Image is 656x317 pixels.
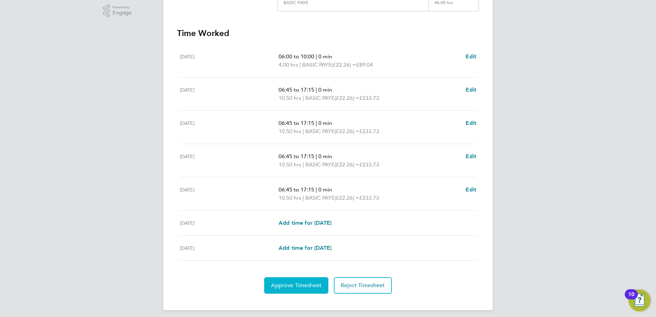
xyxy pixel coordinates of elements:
[279,245,331,251] span: Add time for [DATE]
[302,61,331,69] span: BASIC PAYE
[335,128,359,134] span: (£22.26) =
[271,282,321,289] span: Approve Timesheet
[466,52,476,61] a: Edit
[335,161,359,168] span: (£22.26) =
[305,94,335,102] span: BASIC PAYE
[356,61,373,68] span: £89.04
[180,219,279,227] div: [DATE]
[279,195,301,201] span: 10.50 hrs
[316,186,317,193] span: |
[628,294,634,303] div: 10
[279,161,301,168] span: 10.50 hrs
[279,186,314,193] span: 06:45 to 17:15
[279,153,314,160] span: 06:45 to 17:15
[331,61,356,68] span: (£22.26) =
[180,86,279,102] div: [DATE]
[466,152,476,161] a: Edit
[318,86,332,93] span: 0 min
[318,53,332,60] span: 0 min
[303,95,304,101] span: |
[180,244,279,252] div: [DATE]
[113,10,132,16] span: Engage
[316,53,317,60] span: |
[303,195,304,201] span: |
[305,194,335,202] span: BASIC PAYE
[300,61,301,68] span: |
[279,244,331,252] a: Add time for [DATE]
[279,128,301,134] span: 10.50 hrs
[466,153,476,160] span: Edit
[335,195,359,201] span: (£22.26) =
[316,153,317,160] span: |
[264,277,328,294] button: Approve Timesheet
[359,195,379,201] span: £233.73
[305,161,335,169] span: BASIC PAYE
[466,86,476,94] a: Edit
[180,52,279,69] div: [DATE]
[466,186,476,194] a: Edit
[180,119,279,136] div: [DATE]
[303,128,304,134] span: |
[113,4,132,10] span: Powered by
[334,277,392,294] button: Reject Timesheet
[316,120,317,126] span: |
[466,53,476,60] span: Edit
[318,120,332,126] span: 0 min
[316,86,317,93] span: |
[180,152,279,169] div: [DATE]
[466,86,476,93] span: Edit
[341,282,385,289] span: Reject Timesheet
[359,128,379,134] span: £233.73
[305,127,335,136] span: BASIC PAYE
[279,86,314,93] span: 06:45 to 17:15
[303,161,304,168] span: |
[279,61,298,68] span: 4.00 hrs
[180,186,279,202] div: [DATE]
[177,28,479,39] h3: Time Worked
[466,119,476,127] a: Edit
[279,219,331,227] a: Add time for [DATE]
[279,53,314,60] span: 06:00 to 10:00
[279,120,314,126] span: 06:45 to 17:15
[629,290,651,312] button: Open Resource Center, 10 new notifications
[359,161,379,168] span: £233.73
[466,120,476,126] span: Edit
[359,95,379,101] span: £233.73
[103,4,132,17] a: Powered byEngage
[279,95,301,101] span: 10.50 hrs
[318,186,332,193] span: 0 min
[318,153,332,160] span: 0 min
[279,220,331,226] span: Add time for [DATE]
[335,95,359,101] span: (£22.26) =
[466,186,476,193] span: Edit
